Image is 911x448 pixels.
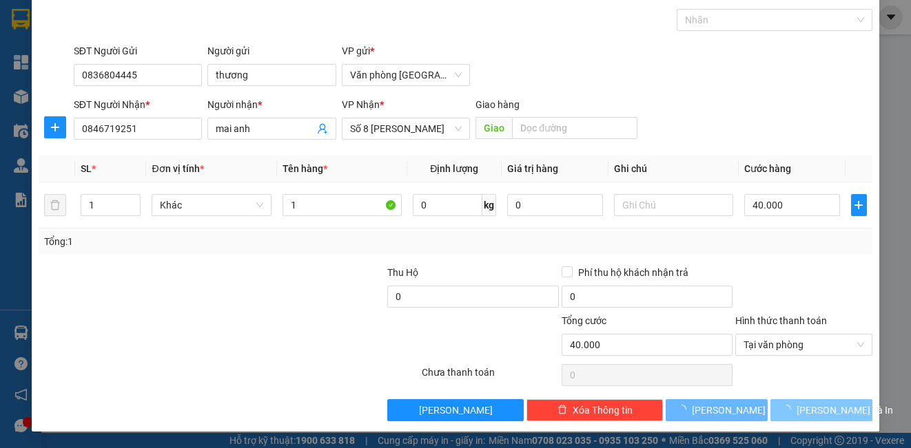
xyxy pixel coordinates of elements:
[74,97,202,112] div: SĐT Người Nhận
[72,98,333,185] h2: VP Nhận: Số 8 [PERSON_NAME]
[526,399,663,421] button: deleteXóa Thông tin
[283,194,402,216] input: VD: Bàn, Ghế
[342,99,380,110] span: VP Nhận
[44,116,66,138] button: plus
[507,163,558,174] span: Giá trị hàng
[852,200,866,211] span: plus
[8,98,111,121] h2: 15KJX841
[45,122,65,133] span: plus
[387,267,418,278] span: Thu Hộ
[44,234,353,249] div: Tổng: 1
[744,334,863,355] span: Tại văn phòng
[851,194,867,216] button: plus
[207,97,336,112] div: Người nhận
[350,65,462,85] span: Văn phòng Nam Định
[744,163,791,174] span: Cước hàng
[770,399,872,421] button: [PERSON_NAME] và In
[342,43,470,58] div: VP gửi
[735,315,827,326] label: Hình thức thanh toán
[475,117,512,139] span: Giao
[283,163,327,174] span: Tên hàng
[74,43,202,58] div: SĐT Người Gửi
[317,123,328,134] span: user-add
[482,194,496,216] span: kg
[419,403,493,418] span: [PERSON_NAME]
[614,194,733,216] input: Ghi Chú
[557,405,567,416] span: delete
[608,156,739,182] th: Ghi chú
[183,11,333,34] b: [DOMAIN_NAME]
[512,117,637,139] input: Dọc đường
[573,265,694,280] span: Phí thu hộ khách nhận trả
[8,21,45,89] img: logo.jpg
[797,403,893,418] span: [PERSON_NAME] và In
[52,11,153,94] b: Phúc Lộc Thọ Limousine
[160,195,263,215] span: Khác
[666,399,768,421] button: [PERSON_NAME]
[207,43,336,58] div: Người gửi
[507,194,603,216] input: 0
[430,163,478,174] span: Định lượng
[350,118,462,139] span: Số 8 Tôn Thất Thuyết
[475,99,520,110] span: Giao hàng
[692,403,766,418] span: [PERSON_NAME]
[81,163,92,174] span: SL
[562,315,606,326] span: Tổng cước
[781,405,797,414] span: loading
[152,163,203,174] span: Đơn vị tính
[573,403,633,418] span: Xóa Thông tin
[420,365,560,389] div: Chưa thanh toán
[387,399,524,421] button: [PERSON_NAME]
[677,405,692,414] span: loading
[44,194,66,216] button: delete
